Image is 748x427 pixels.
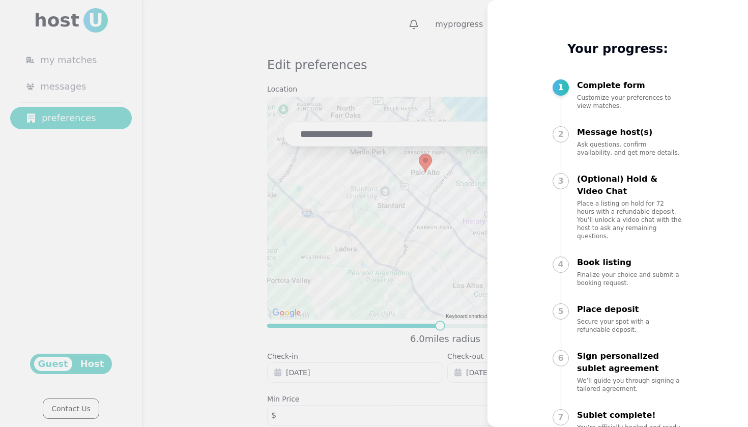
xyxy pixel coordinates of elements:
p: Complete form [577,79,683,92]
p: Customize your preferences to view matches. [577,94,683,110]
p: Finalize your choice and submit a booking request. [577,271,683,287]
div: 3 [553,173,569,189]
p: Message host(s) [577,126,683,138]
div: 4 [553,257,569,273]
p: Place deposit [577,303,683,316]
p: We’ll guide you through signing a tailored agreement. [577,377,683,393]
p: Your progress: [553,41,683,57]
p: Book listing [577,257,683,269]
div: 7 [553,409,569,425]
p: Place a listing on hold for 72 hours with a refundable deposit. You’ll unlock a video chat with t... [577,200,683,240]
p: Secure your spot with a refundable deposit. [577,318,683,334]
div: 5 [553,303,569,320]
div: 6 [553,350,569,366]
p: (Optional) Hold & Video Chat [577,173,683,197]
div: 2 [553,126,569,143]
div: 1 [553,79,569,96]
p: Sublet complete! [577,409,683,421]
p: Ask questions, confirm availability, and get more details. [577,140,683,157]
p: Sign personalized sublet agreement [577,350,683,375]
